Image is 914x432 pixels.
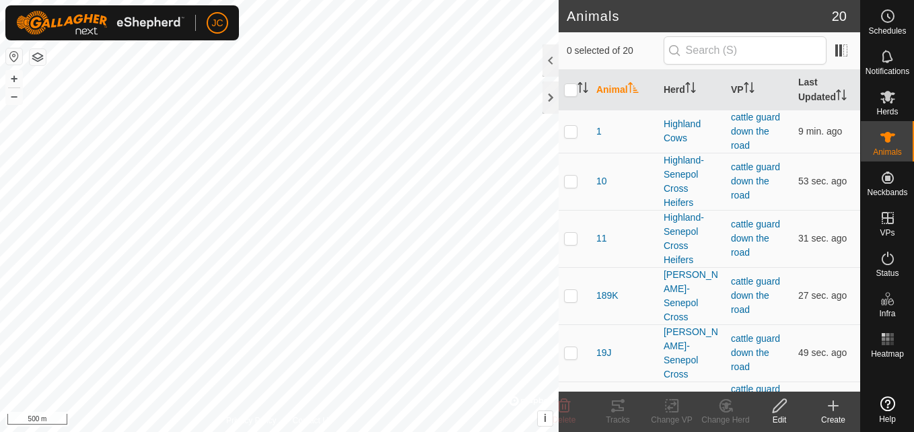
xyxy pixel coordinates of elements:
span: Animals [873,148,902,156]
span: Oct 9, 2025, 12:48 PM [798,233,847,244]
span: Heatmap [871,350,904,358]
a: cattle guard down the road [731,276,780,315]
p-sorticon: Activate to sort [685,84,696,95]
span: Help [879,415,896,423]
div: Highland-Senepol Cross Heifers [664,153,720,210]
span: JC [211,16,223,30]
div: Change Herd [699,414,752,426]
th: Last Updated [793,70,860,110]
a: cattle guard down the road [731,161,780,201]
span: 11 [596,231,607,246]
h2: Animals [567,8,832,24]
div: Edit [752,414,806,426]
a: Privacy Policy [226,415,277,427]
div: Create [806,414,860,426]
button: Map Layers [30,49,46,65]
span: 1 [596,124,602,139]
a: cattle guard down the road [731,333,780,372]
p-sorticon: Activate to sort [836,92,847,102]
span: 20 [832,6,847,26]
span: Neckbands [867,188,907,196]
span: VPs [880,229,894,237]
span: Status [876,269,899,277]
a: Help [861,391,914,429]
p-sorticon: Activate to sort [744,84,754,95]
a: Contact Us [293,415,332,427]
a: cattle guard down the road [731,384,780,423]
p-sorticon: Activate to sort [628,84,639,95]
img: Gallagher Logo [16,11,184,35]
span: 189K [596,289,619,303]
input: Search (S) [664,36,827,65]
div: [PERSON_NAME]-Senepol Cross [664,268,720,324]
div: Highland Cows [664,117,720,145]
span: i [544,412,547,424]
span: Infra [879,310,895,318]
th: Herd [658,70,726,110]
button: i [538,411,553,426]
div: Tracks [591,414,645,426]
div: [PERSON_NAME]-Senepol Cross [664,325,720,382]
span: Herds [876,108,898,116]
th: Animal [591,70,658,110]
div: Highland Cows [664,389,720,417]
span: Oct 9, 2025, 12:48 PM [798,176,847,186]
button: + [6,71,22,87]
span: 19J [596,346,612,360]
p-sorticon: Activate to sort [577,84,588,95]
button: – [6,88,22,104]
span: 10 [596,174,607,188]
button: Reset Map [6,48,22,65]
div: Change VP [645,414,699,426]
span: Oct 9, 2025, 12:39 PM [798,126,842,137]
span: Notifications [866,67,909,75]
span: Delete [553,415,576,425]
span: Oct 9, 2025, 12:48 PM [798,347,847,358]
div: Highland-Senepol Cross Heifers [664,211,720,267]
a: cattle guard down the road [731,219,780,258]
span: Oct 9, 2025, 12:49 PM [798,290,847,301]
a: cattle guard down the road [731,112,780,151]
span: Schedules [868,27,906,35]
span: 0 selected of 20 [567,44,664,58]
th: VP [726,70,793,110]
